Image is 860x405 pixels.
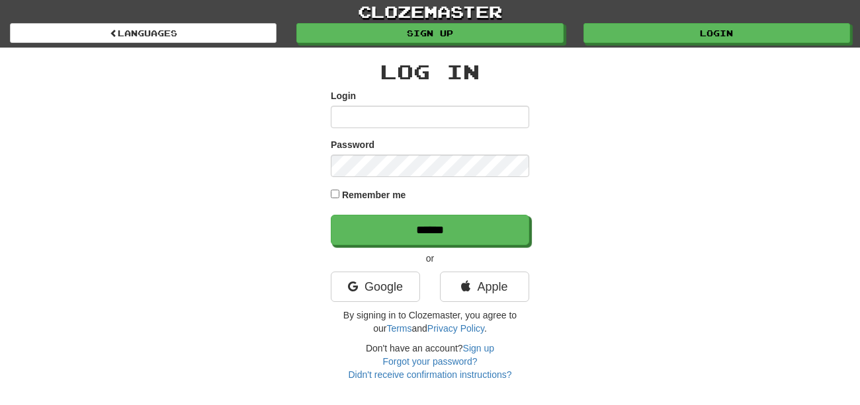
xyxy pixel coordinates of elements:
p: By signing in to Clozemaster, you agree to our and . [331,309,529,335]
a: Forgot your password? [382,356,477,367]
h2: Log In [331,61,529,83]
a: Terms [386,323,411,334]
div: Don't have an account? [331,342,529,381]
label: Password [331,138,374,151]
a: Privacy Policy [427,323,484,334]
a: Sign up [296,23,563,43]
a: Sign up [463,343,494,353]
a: Didn't receive confirmation instructions? [348,369,511,380]
label: Remember me [342,188,406,202]
a: Google [331,272,420,302]
a: Languages [10,23,277,43]
label: Login [331,89,356,102]
a: Login [583,23,850,43]
p: or [331,252,529,265]
a: Apple [440,272,529,302]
